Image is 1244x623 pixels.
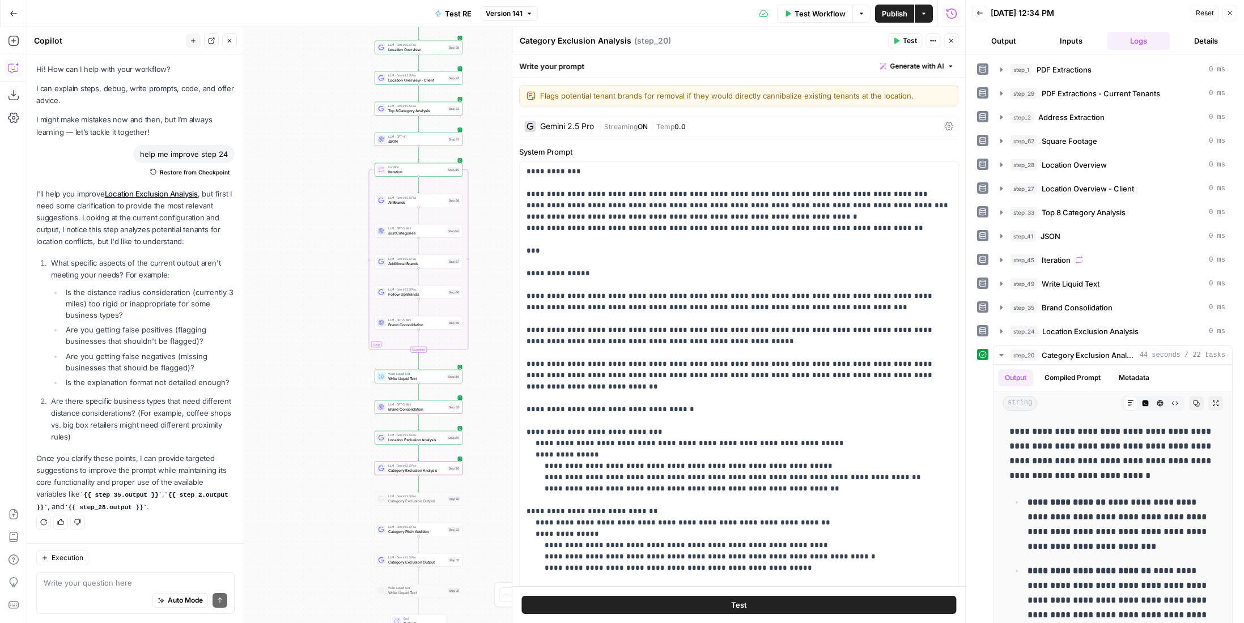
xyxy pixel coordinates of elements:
button: 0 ms [993,227,1232,245]
div: LLM · Gemini 2.5 ProLocation Overview - ClientStep 27 [375,71,462,85]
div: LoopIterationIterationStep 45 [375,163,462,177]
span: Test Workflow [795,8,846,19]
span: LLM · Gemini 2.5 Pro [388,287,445,292]
span: Iteration [388,169,445,174]
button: Test RE [428,5,478,23]
button: Output [998,369,1033,386]
span: Category Exclusion Analysis [388,467,445,473]
div: Step 60 [448,289,460,295]
div: Step 59 [448,320,460,325]
div: LLM · Gemini 2.5 ProTop 8 Category AnalysisStep 33 [375,102,462,116]
li: Is the explanation format not detailed enough? [63,377,235,388]
span: 0 ms [1209,184,1225,194]
span: Location Exclusion Analysis [388,437,445,442]
button: Restore from Checkpoint [146,165,235,179]
span: LLM · Gemini 2.5 Pro [388,524,445,529]
span: 44 seconds / 22 tasks [1140,350,1225,360]
span: LLM · Gemini 2.5 Pro [388,494,446,498]
span: LLM · Gemini 2.5 Pro [388,73,445,78]
div: Step 45 [447,167,460,172]
div: LLM · Gemini 2.5 ProCategory Exclusion AnalysisStep 20 [375,462,462,475]
button: 0 ms [993,203,1232,221]
div: Step 56 [448,198,460,203]
button: 0 ms [993,132,1232,150]
span: | [598,120,604,131]
g: Edge from step_20 to step_61 [418,475,419,491]
div: Step 54 [447,228,460,233]
span: 0 ms [1209,160,1225,170]
span: LLM · Gemini 2.5 Pro [388,463,445,468]
span: step_27 [1011,183,1037,194]
span: LLM · Gemini 2.5 Pro [388,555,446,560]
g: Edge from step_24 to step_20 [418,444,419,460]
span: step_20 [1011,349,1037,361]
span: 0 ms [1209,326,1225,336]
div: Step 24 [447,435,460,440]
div: Step 41 [448,136,460,142]
div: Step 31 [448,588,460,593]
p: I might make mistakes now and then, but I’m always learning — let’s tackle it together! [36,114,235,138]
span: LLM · Gemini 2.5 Pro [388,104,445,108]
span: Iteration [388,165,445,169]
span: Restore from Checkpoint [160,168,230,177]
span: Location Overview [1042,159,1107,170]
g: Edge from step_28 to step_27 [418,54,419,70]
span: string [1003,396,1037,411]
button: 0 ms [993,108,1232,126]
button: Output [973,32,1035,50]
span: End [404,616,442,621]
span: Follow Up Brands [388,291,445,297]
p: What specific aspects of the current output aren't meeting your needs? For example: [51,257,235,281]
div: LLM · Gemini 2.5 ProCategory Exclusion OutputStep 61 [375,492,462,506]
g: Edge from step_22 to step_21 [418,536,419,552]
div: LLM · Gemini 2.5 ProLocation OverviewStep 28 [375,41,462,54]
button: 0 ms [993,322,1232,340]
g: Edge from step_45 to step_56 [418,176,419,193]
span: step_1 [1011,64,1032,75]
button: 0 ms [993,84,1232,103]
p: Hi! How can I help with your workflow? [36,63,235,75]
g: Edge from step_49 to step_35 [418,383,419,399]
textarea: Flags potential tenant brands for removal if they would directly cannibalize existing tenants at ... [540,90,951,101]
button: 0 ms [993,156,1232,174]
span: JSON [1041,231,1060,242]
div: Step 35 [448,404,460,409]
span: LLM · Gemini 2.5 Pro [388,433,445,437]
span: Category Exclusion Analysis [1042,349,1135,361]
g: Edge from step_62 to step_28 [418,23,419,40]
button: Execution [36,551,88,565]
span: Location Overview - Client [388,77,445,83]
span: | [648,120,656,131]
span: Streaming [604,122,638,131]
span: 0 ms [1209,112,1225,122]
span: step_29 [1011,88,1037,99]
g: Edge from step_33 to step_41 [418,115,419,131]
p: I can explain steps, debug, write prompts, code, and offer advice. [36,83,235,106]
div: LLM · Gemini 2.5 ProFollow Up BrandsStep 60 [375,285,462,299]
span: Auto Mode [168,595,203,605]
button: 0 ms [993,251,1232,269]
div: Write your prompt [512,54,965,78]
div: help me improve step 24 [133,145,235,163]
span: Version 141 [486,8,523,19]
span: step_62 [1011,135,1037,147]
g: Edge from step_57 to step_60 [418,268,419,284]
span: Top 8 Category Analysis [388,108,445,113]
label: System Prompt [519,146,958,157]
span: Publish [882,8,907,19]
button: Publish [875,5,914,23]
button: 0 ms [993,61,1232,79]
span: Additional Brands [388,261,445,266]
span: Address Extraction [1038,112,1105,123]
div: LLM · Gemini 2.5 ProCategory Pitch AdditionStep 22 [375,523,462,536]
button: Test Workflow [777,5,852,23]
span: PDF Extractions - Current Tenants [1042,88,1160,99]
span: step_28 [1011,159,1037,170]
div: Step 20 [448,466,460,471]
span: 0 ms [1209,88,1225,99]
span: Test RE [445,8,472,19]
code: {{ step_35.output }} [80,492,162,498]
div: Copilot [34,35,182,46]
g: Edge from step_61 to step_22 [418,505,419,522]
button: 0 ms [993,298,1232,317]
